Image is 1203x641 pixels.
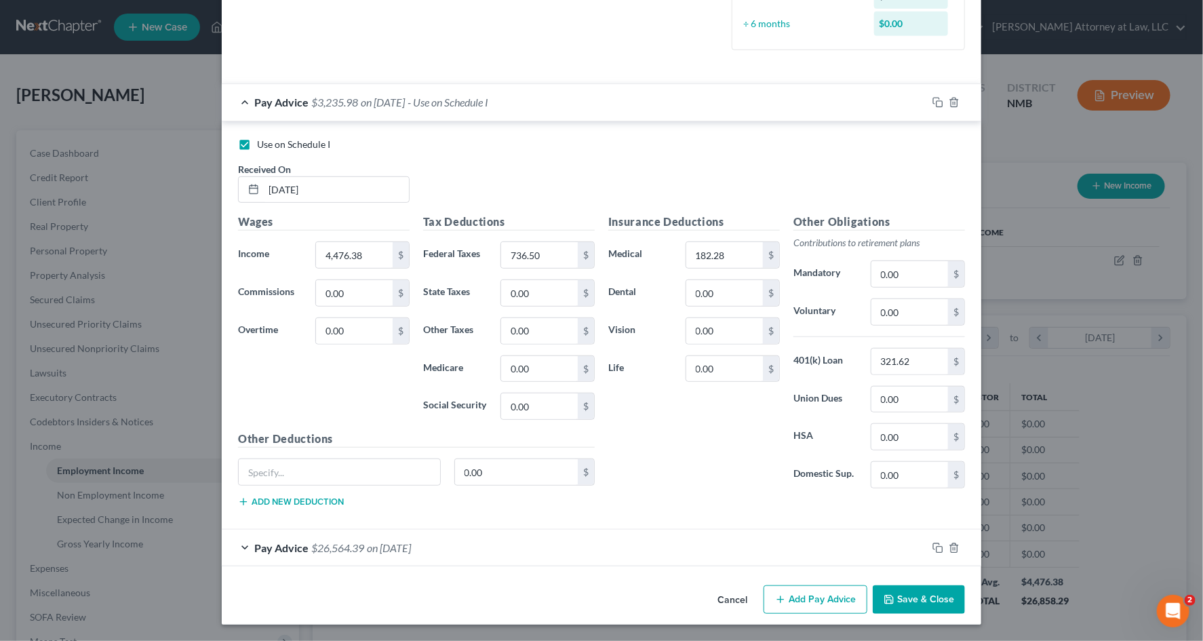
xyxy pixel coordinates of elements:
[239,459,440,485] input: Specify...
[238,163,291,175] span: Received On
[393,280,409,306] div: $
[763,318,779,344] div: $
[601,355,679,383] label: Life
[763,242,779,268] div: $
[763,280,779,306] div: $
[948,299,964,325] div: $
[361,96,405,109] span: on [DATE]
[787,461,864,488] label: Domestic Sup.
[871,424,948,450] input: 0.00
[408,96,488,109] span: - Use on Schedule I
[367,541,411,554] span: on [DATE]
[686,356,763,382] input: 0.00
[601,279,679,307] label: Dental
[948,349,964,374] div: $
[787,260,864,288] label: Mandatory
[501,356,578,382] input: 0.00
[416,393,494,420] label: Social Security
[578,242,594,268] div: $
[787,386,864,413] label: Union Dues
[948,387,964,412] div: $
[238,214,410,231] h5: Wages
[264,177,409,203] input: MM/DD/YYYY
[238,497,344,507] button: Add new deduction
[311,96,358,109] span: $3,235.98
[871,261,948,287] input: 0.00
[238,431,595,448] h5: Other Deductions
[948,462,964,488] div: $
[316,242,393,268] input: 0.00
[578,280,594,306] div: $
[871,387,948,412] input: 0.00
[231,317,309,345] label: Overtime
[686,242,763,268] input: 0.00
[608,214,780,231] h5: Insurance Deductions
[501,242,578,268] input: 0.00
[416,279,494,307] label: State Taxes
[793,214,965,231] h5: Other Obligations
[231,279,309,307] label: Commissions
[455,459,578,485] input: 0.00
[1185,595,1196,606] span: 2
[578,393,594,419] div: $
[787,348,864,375] label: 401(k) Loan
[311,541,364,554] span: $26,564.39
[948,261,964,287] div: $
[393,318,409,344] div: $
[501,280,578,306] input: 0.00
[257,138,330,150] span: Use on Schedule I
[686,280,763,306] input: 0.00
[501,393,578,419] input: 0.00
[393,242,409,268] div: $
[736,17,867,31] div: ÷ 6 months
[601,241,679,269] label: Medical
[316,318,393,344] input: 0.00
[707,587,758,614] button: Cancel
[1157,595,1189,627] iframe: Intercom live chat
[254,96,309,109] span: Pay Advice
[578,356,594,382] div: $
[948,424,964,450] div: $
[763,356,779,382] div: $
[873,585,965,614] button: Save & Close
[423,214,595,231] h5: Tax Deductions
[501,318,578,344] input: 0.00
[874,12,949,36] div: $0.00
[764,585,867,614] button: Add Pay Advice
[316,280,393,306] input: 0.00
[787,298,864,326] label: Voluntary
[787,423,864,450] label: HSA
[601,317,679,345] label: Vision
[238,248,269,259] span: Income
[871,462,948,488] input: 0.00
[578,459,594,485] div: $
[686,318,763,344] input: 0.00
[793,236,965,250] p: Contributions to retirement plans
[416,355,494,383] label: Medicare
[578,318,594,344] div: $
[416,317,494,345] label: Other Taxes
[871,299,948,325] input: 0.00
[416,241,494,269] label: Federal Taxes
[254,541,309,554] span: Pay Advice
[871,349,948,374] input: 0.00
